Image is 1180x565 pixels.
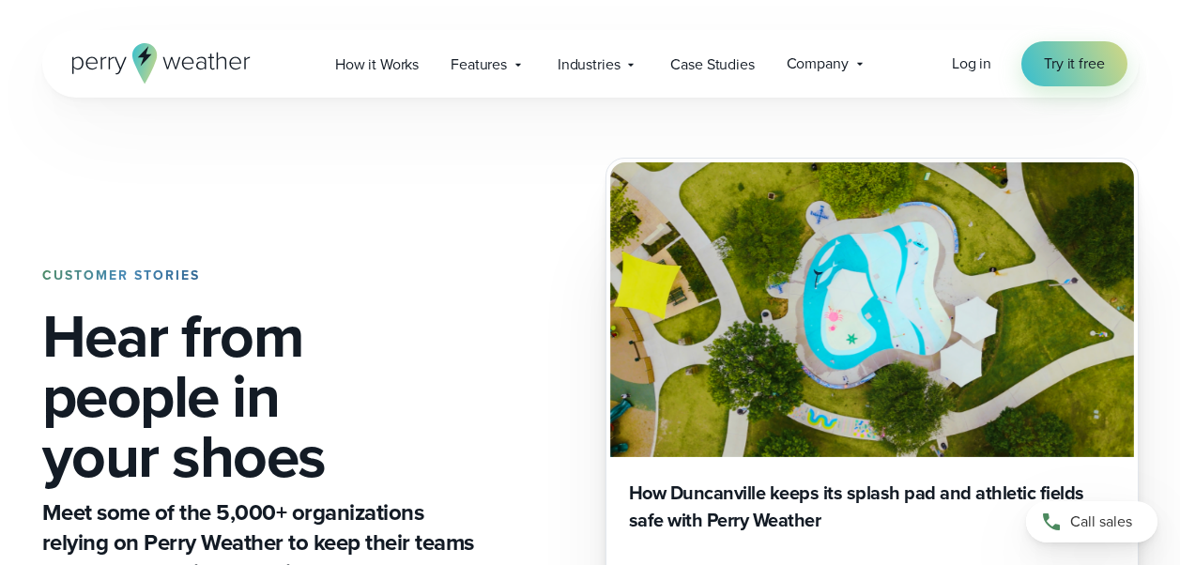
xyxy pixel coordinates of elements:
span: Company [787,53,849,75]
h3: How Duncanville keeps its splash pad and athletic fields safe with Perry Weather [629,480,1115,534]
a: Case Studies [654,45,770,84]
span: Industries [558,53,621,76]
h1: Hear from people in your shoes [42,306,482,486]
strong: CUSTOMER STORIES [42,266,200,285]
span: Features [451,53,507,76]
a: Try it free [1021,41,1126,86]
a: How it Works [319,45,435,84]
img: Duncanville Splash Pad [610,162,1134,457]
span: Case Studies [670,53,754,76]
a: Call sales [1026,501,1157,542]
span: How it Works [335,53,419,76]
span: Call sales [1070,511,1132,533]
span: Log in [952,53,991,74]
a: Log in [952,53,991,75]
span: Try it free [1044,53,1104,75]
